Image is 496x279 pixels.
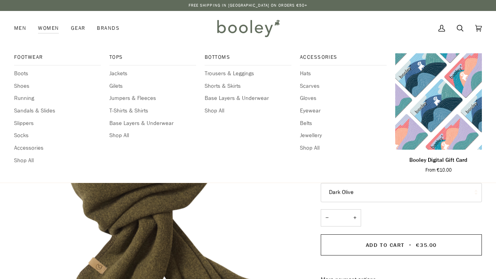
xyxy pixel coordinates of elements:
a: Booley Digital Gift Card [395,153,482,174]
a: Accessories [300,53,387,65]
span: Bottoms [205,53,291,61]
span: Add to Cart [366,241,405,249]
a: Shop All [205,107,291,115]
span: €35.00 [416,241,436,249]
a: Shop All [14,156,101,165]
a: Gilets [109,82,196,91]
p: Booley Digital Gift Card [409,156,467,165]
a: Boots [14,69,101,78]
a: Shoes [14,82,101,91]
span: Footwear [14,53,101,61]
p: Free Shipping in [GEOGRAPHIC_DATA] on Orders €50+ [189,2,308,9]
button: Dark Olive [321,183,482,202]
span: Brands [97,24,120,32]
button: − [321,209,333,227]
product-grid-item: Booley Digital Gift Card [395,53,482,173]
a: Shop All [109,131,196,140]
img: Booley [214,17,282,40]
a: Men [14,11,32,45]
a: Tops [109,53,196,65]
span: • [407,241,414,249]
a: Hats [300,69,387,78]
a: Accessories [14,144,101,152]
a: Brands [91,11,125,45]
a: Belts [300,119,387,128]
button: + [349,209,361,227]
a: Shop All [300,144,387,152]
input: Quantity [321,209,361,227]
a: Sandals & Slides [14,107,101,115]
a: Booley Digital Gift Card [395,53,482,150]
button: Add to Cart • €35.00 [321,234,482,255]
a: Eyewear [300,107,387,115]
a: Scarves [300,82,387,91]
a: Gloves [300,94,387,103]
a: T-Shirts & Shirts [109,107,196,115]
a: Gear [65,11,91,45]
a: Shorts & Skirts [205,82,291,91]
a: Slippers [14,119,101,128]
a: Jewellery [300,131,387,140]
span: From €10.00 [425,167,452,174]
span: Accessories [300,53,387,61]
a: Base Layers & Underwear [109,119,196,128]
a: Trousers & Leggings [205,69,291,78]
span: Men [14,24,26,32]
span: Tops [109,53,196,61]
div: Women Footwear Boots Shoes Running Sandals & Slides Slippers Socks Accessories Shop All Tops Jack... [32,11,65,45]
a: Base Layers & Underwear [205,94,291,103]
a: Women [32,11,65,45]
a: Socks [14,131,101,140]
a: Running [14,94,101,103]
a: Bottoms [205,53,291,65]
a: Footwear [14,53,101,65]
a: Jackets [109,69,196,78]
span: Gear [71,24,85,32]
a: Jumpers & Fleeces [109,94,196,103]
product-grid-item-variant: €10.00 [395,53,482,150]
